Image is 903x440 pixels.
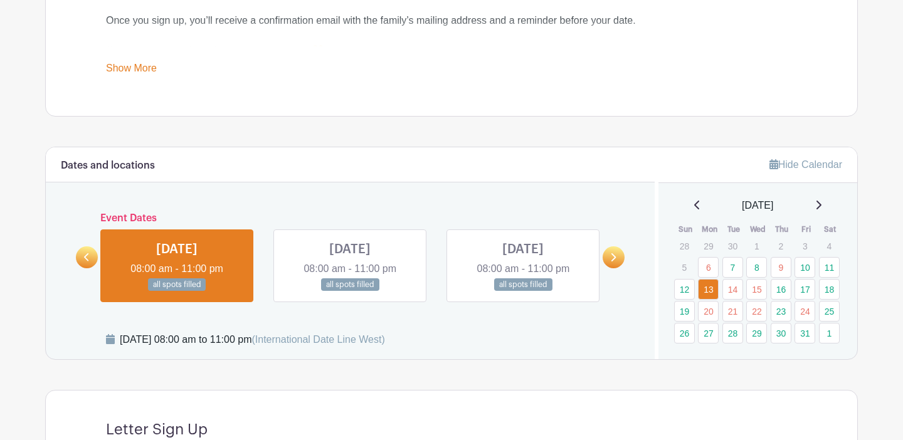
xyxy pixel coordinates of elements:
a: 1 [819,323,840,343]
th: Wed [746,223,770,236]
a: 31 [795,323,815,343]
a: 15 [746,279,767,300]
a: 21 [722,301,743,322]
span: [DATE] [742,198,773,213]
p: 1 [746,236,767,256]
a: 30 [771,323,791,343]
a: 23 [771,301,791,322]
a: 19 [674,301,695,322]
a: 25 [819,301,840,322]
a: 28 [722,323,743,343]
a: 27 [698,323,719,343]
a: 7 [722,257,743,278]
a: 12 [674,279,695,300]
th: Thu [770,223,795,236]
th: Sat [818,223,843,236]
a: 8 [746,257,767,278]
a: 6 [698,257,719,278]
p: 4 [819,236,840,256]
p: 3 [795,236,815,256]
a: 29 [746,323,767,343]
a: Hide Calendar [769,159,842,170]
a: 17 [795,279,815,300]
div: Thank you for helping bring light to their days. 💛 [106,43,797,73]
a: 26 [674,323,695,343]
p: 30 [722,236,743,256]
th: Mon [697,223,722,236]
a: Show More [106,63,157,78]
th: Fri [794,223,818,236]
a: 10 [795,257,815,278]
a: 16 [771,279,791,300]
p: 5 [674,258,695,277]
p: 2 [771,236,791,256]
a: 20 [698,301,719,322]
a: 18 [819,279,840,300]
p: 28 [674,236,695,256]
div: [DATE] 08:00 am to 11:00 pm [120,332,385,347]
a: 14 [722,279,743,300]
span: (International Date Line West) [251,334,384,345]
th: Sun [673,223,698,236]
a: 13 [698,279,719,300]
h6: Dates and locations [61,160,155,172]
h4: Letter Sign Up [106,421,208,439]
p: 29 [698,236,719,256]
a: 22 [746,301,767,322]
h6: Event Dates [98,212,603,224]
a: 9 [771,257,791,278]
a: 11 [819,257,840,278]
th: Tue [722,223,746,236]
div: Once you sign up, you’ll receive a confirmation email with the family’s mailing address and a rem... [106,13,797,43]
a: 24 [795,301,815,322]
